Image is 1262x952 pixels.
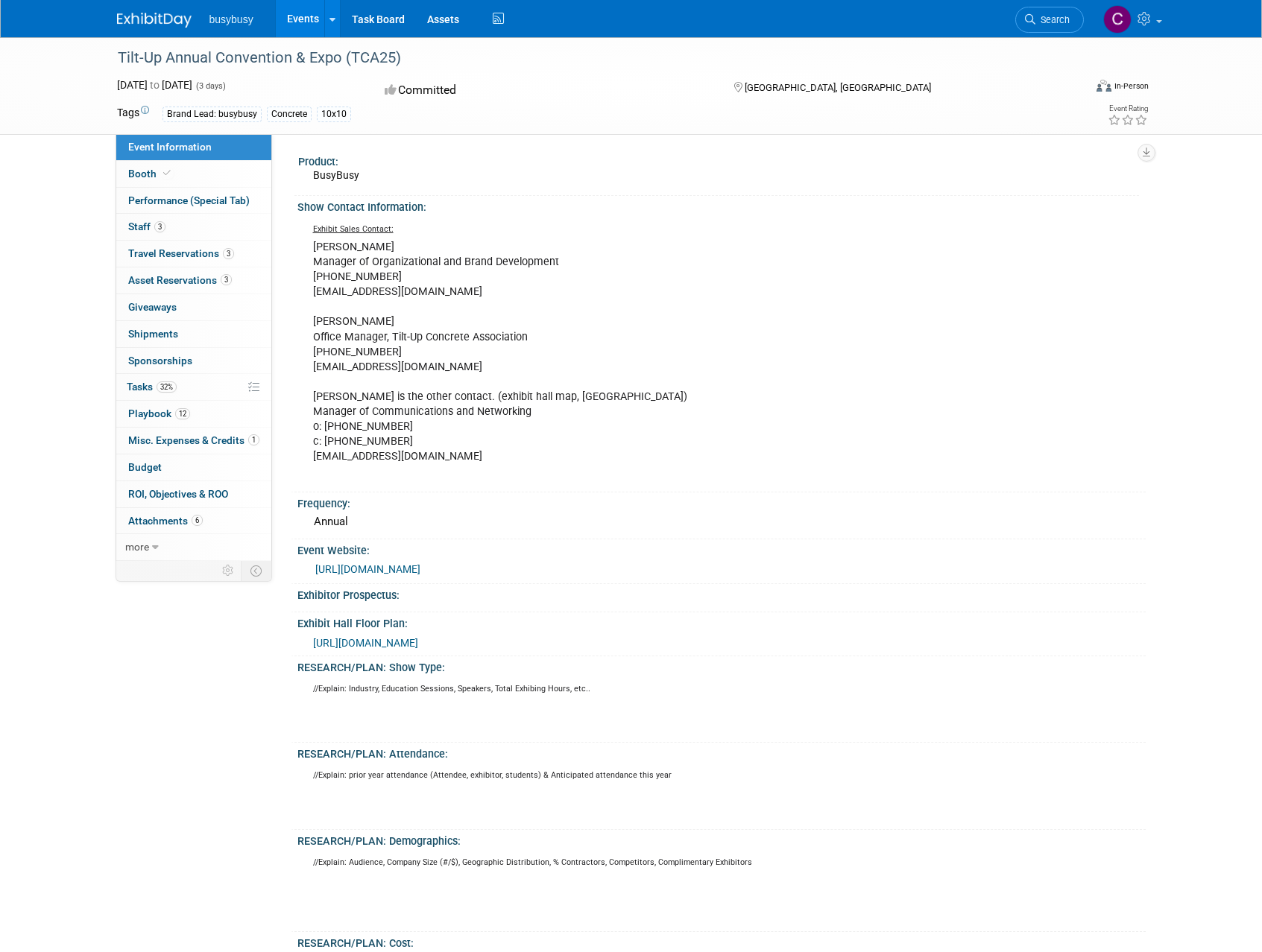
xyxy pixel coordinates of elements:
td: Tags [117,105,149,122]
td: Personalize Event Tab Strip [215,561,242,580]
div: Product: [298,150,1139,169]
a: Staff3 [116,214,271,240]
span: Asset Reservations [128,274,232,286]
a: Playbook12 [116,401,271,427]
div: Brand Lead: busybusy [163,107,262,122]
a: Sponsorships [116,348,271,374]
u: Exhibit Sales Contact: [313,224,394,234]
span: Giveaways [128,301,177,313]
span: to [148,79,162,91]
div: Event Format [996,77,1149,100]
span: 6 [192,515,203,526]
span: busybusy [209,13,253,25]
sup: //Explain: Industry, Education Sessions, Speakers, Total Exhibing Hours, etc.. [313,684,590,694]
div: RESEARCH/PLAN: Cost: [297,932,1146,951]
a: [URL][DOMAIN_NAME] [315,563,420,575]
div: Annual [309,510,1135,533]
sup: //Explain: Audience, Company Size (#/$), Geographic Distribution, % Contractors, Competitors, Com... [313,857,752,867]
a: Tasks32% [116,374,271,400]
a: Performance (Special Tab) [116,188,271,214]
div: Committed [380,77,710,104]
div: RESEARCH/PLAN: Demographics: [297,830,1146,848]
span: BusyBusy [313,169,359,181]
span: 1 [248,434,259,445]
span: Staff [128,220,165,232]
i: Booth reservation complete [163,169,171,177]
div: Concrete [267,107,312,122]
a: Shipments [116,321,271,347]
img: ExhibitDay [117,13,192,28]
a: Event Information [116,134,271,160]
span: 12 [175,408,190,419]
div: [PERSON_NAME] Manager of Organizational and Brand Development [PHONE_NUMBER] [EMAIL_ADDRESS][DOMA... [303,218,980,486]
span: Playbook [128,407,190,419]
span: [GEOGRAPHIC_DATA], [GEOGRAPHIC_DATA] [745,82,931,93]
sup: //Explain: prior year attendance (Attendee, exhibitor, students) & Anticipated attendance this year [313,770,672,780]
span: (3 days) [195,81,226,91]
span: Tasks [127,381,177,393]
td: Toggle Event Tabs [241,561,271,580]
img: Collin Larson [1103,5,1132,34]
span: ROI, Objectives & ROO [128,488,228,500]
span: 32% [157,381,177,393]
div: RESEARCH/PLAN: Attendance: [297,743,1146,761]
span: Sponsorships [128,355,192,366]
span: Shipments [128,328,178,340]
div: RESEARCH/PLAN: Show Type: [297,656,1146,675]
div: Tilt-Up Annual Convention & Expo (TCA25) [113,45,1061,72]
a: Attachments6 [116,508,271,534]
span: Misc. Expenses & Credits [128,434,259,446]
a: Giveaways [116,294,271,320]
span: 3 [221,274,232,285]
span: more [125,541,149,553]
div: 10x10 [317,107,351,122]
a: Budget [116,454,271,480]
div: Event Website: [297,539,1146,558]
span: 3 [223,248,234,259]
span: Search [1035,14,1070,25]
span: Event Information [128,141,212,153]
a: Travel Reservations3 [116,241,271,267]
div: Event Rating [1108,105,1148,112]
div: Exhibitor Prospectus: [297,584,1146,603]
span: Performance (Special Tab) [128,194,250,206]
div: In-Person [1114,80,1149,92]
span: Budget [128,461,162,473]
a: ROI, Objectives & ROO [116,481,271,507]
div: Exhibit Hall Floor Plan: [297,612,1146,631]
a: Booth [116,161,271,187]
span: Travel Reservations [128,247,234,259]
div: Show Contact Information: [297,196,1146,215]
span: [DATE] [DATE] [117,79,192,91]
a: [URL][DOMAIN_NAME] [313,637,418,649]
a: Asset Reservations3 [116,267,271,293]
a: Misc. Expenses & Credits1 [116,428,271,454]
a: Search [1015,7,1084,33]
span: Attachments [128,515,203,527]
div: Frequency: [297,492,1146,511]
span: 3 [154,221,165,232]
a: more [116,534,271,560]
img: Format-Inperson.png [1097,80,1111,92]
span: Booth [128,168,174,180]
